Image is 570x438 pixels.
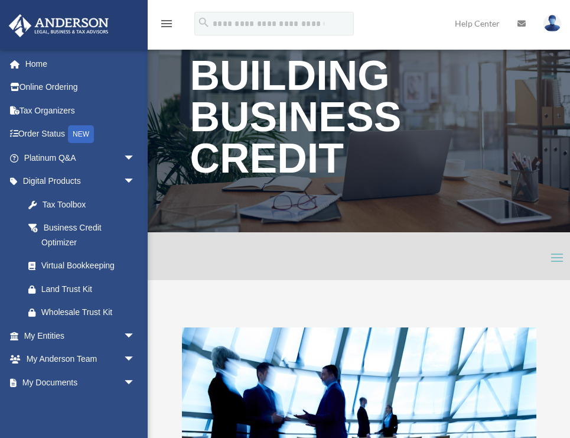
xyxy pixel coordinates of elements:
[159,17,174,31] i: menu
[5,14,112,37] img: Anderson Advisors Platinum Portal
[17,216,147,254] a: Business Credit Optimizer
[123,394,147,418] span: arrow_drop_down
[123,170,147,194] span: arrow_drop_down
[8,99,153,122] a: Tax Organizers
[41,282,138,297] div: Land Trust Kit
[8,348,153,371] a: My Anderson Teamarrow_drop_down
[8,76,153,99] a: Online Ordering
[543,15,561,32] img: User Pic
[17,254,153,278] a: Virtual Bookkeeping
[123,348,147,372] span: arrow_drop_down
[123,371,147,395] span: arrow_drop_down
[8,146,153,170] a: Platinum Q&Aarrow_drop_down
[123,146,147,170] span: arrow_drop_down
[41,258,138,273] div: Virtual Bookkeeping
[8,371,153,394] a: My Documentsarrow_drop_down
[17,193,153,216] a: Tax Toolbox
[17,277,153,301] a: Land Trust Kit
[159,21,174,31] a: menu
[41,197,138,212] div: Tax Toolbox
[123,324,147,348] span: arrow_drop_down
[17,301,153,325] a: Wholesale Trust Kit
[68,125,94,143] div: NEW
[8,170,153,193] a: Digital Productsarrow_drop_down
[8,52,153,76] a: Home
[190,55,528,185] h1: Building Business Credit
[41,220,132,249] div: Business Credit Optimizer
[8,324,153,348] a: My Entitiesarrow_drop_down
[41,305,138,320] div: Wholesale Trust Kit
[8,394,153,418] a: Online Learningarrow_drop_down
[8,122,153,147] a: Order StatusNEW
[197,16,210,29] i: search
